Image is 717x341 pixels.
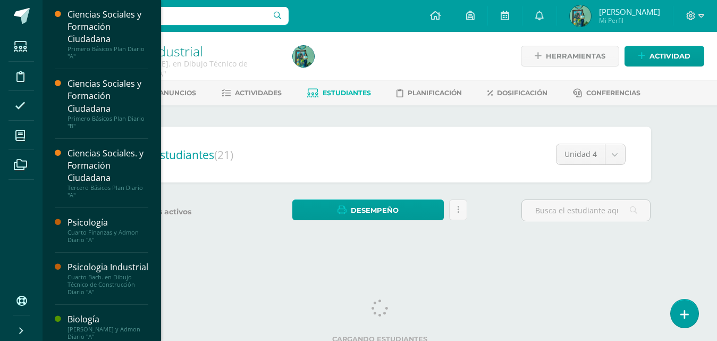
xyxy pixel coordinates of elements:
div: Cuarto Finanzas y Admon Diario "A" [68,229,148,244]
div: Ciencias Sociales. y Formación Ciudadana [68,147,148,184]
a: Estudiantes [307,85,371,102]
span: Herramientas [546,46,605,66]
span: Unidad 4 [564,144,597,164]
div: Primero Básicos Plan Diario "B" [68,115,148,130]
a: Psicologia IndustrialCuarto Bach. en Dibujo Técnico de Construcción Diario "A" [68,261,148,296]
div: Psicología [68,217,148,229]
span: Dosificación [497,89,547,97]
a: Dosificación [487,85,547,102]
div: Primero Básicos Plan Diario "A" [68,45,148,60]
div: [PERSON_NAME] y Admon Diario "A" [68,326,148,340]
a: Desempeño [292,199,444,220]
a: Ciencias Sociales y Formación CiudadanaPrimero Básicos Plan Diario "A" [68,9,148,60]
div: Cuarto Bach. en Dibujo Técnico de Construcción Diario "A" [68,273,148,296]
span: Estudiantes [154,147,233,162]
span: Actividades [235,89,282,97]
div: Cuarto Bach. en Dibujo Técnico de Construcción Diario 'A' [83,59,280,79]
div: Tercero Básicos Plan Diario "A" [68,184,148,199]
a: Herramientas [521,46,619,66]
label: Estudiantes activos [109,207,238,217]
a: Conferencias [573,85,640,102]
div: Ciencias Sociales y Formación Ciudadana [68,78,148,114]
span: Desempeño [351,201,399,220]
a: Anuncios [145,85,196,102]
span: Anuncios [159,89,196,97]
a: PsicologíaCuarto Finanzas y Admon Diario "A" [68,217,148,244]
span: Actividad [649,46,690,66]
a: Actividad [625,46,704,66]
span: Mi Perfil [599,16,660,25]
a: Unidad 4 [556,144,625,164]
a: Actividades [222,85,282,102]
input: Busca un usuario... [49,7,289,25]
span: Estudiantes [323,89,371,97]
a: Planificación [397,85,462,102]
img: ee8512351b11aff19c1271144c0262d2.png [293,46,314,67]
span: Conferencias [586,89,640,97]
span: [PERSON_NAME] [599,6,660,17]
span: Planificación [408,89,462,97]
div: Psicologia Industrial [68,261,148,273]
h1: Psicologia Industrial [83,44,280,59]
a: Ciencias Sociales y Formación CiudadanaPrimero Básicos Plan Diario "B" [68,78,148,129]
a: Ciencias Sociales. y Formación CiudadanaTercero Básicos Plan Diario "A" [68,147,148,199]
img: ee8512351b11aff19c1271144c0262d2.png [570,5,591,27]
div: Ciencias Sociales y Formación Ciudadana [68,9,148,45]
span: (21) [214,147,233,162]
div: Biología [68,313,148,326]
a: Biología[PERSON_NAME] y Admon Diario "A" [68,313,148,340]
input: Busca el estudiante aquí... [522,200,650,221]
